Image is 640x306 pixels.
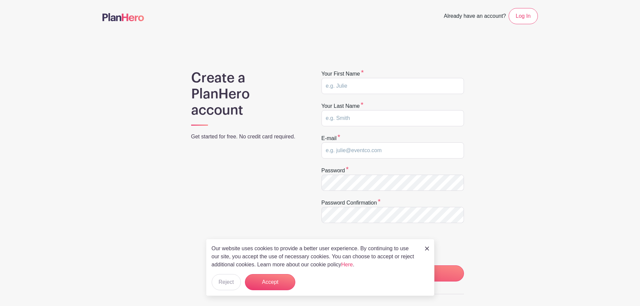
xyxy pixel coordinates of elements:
[322,78,464,94] input: e.g. Julie
[322,102,364,110] label: Your last name
[322,199,381,207] label: Password confirmation
[322,142,464,159] input: e.g. julie@eventco.com
[245,274,295,290] button: Accept
[322,110,464,126] input: e.g. Smith
[425,247,429,251] img: close_button-5f87c8562297e5c2d7936805f587ecaba9071eb48480494691a3f1689db116b3.svg
[191,133,304,141] p: Get started for free. No credit card required.
[444,9,506,24] span: Already have an account?
[191,70,304,118] h1: Create a PlanHero account
[509,8,538,24] a: Log In
[322,231,424,257] iframe: reCAPTCHA
[322,134,340,142] label: E-mail
[322,70,364,78] label: Your first name
[341,262,353,267] a: Here
[102,13,144,21] img: logo-507f7623f17ff9eddc593b1ce0a138ce2505c220e1c5a4e2b4648c50719b7d32.svg
[322,167,349,175] label: Password
[212,245,418,269] p: Our website uses cookies to provide a better user experience. By continuing to use our site, you ...
[212,274,241,290] button: Reject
